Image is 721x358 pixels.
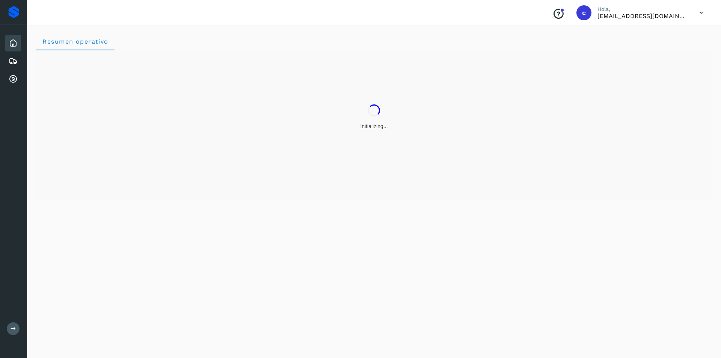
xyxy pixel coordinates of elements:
[42,38,109,45] span: Resumen operativo
[5,35,21,51] div: Inicio
[5,53,21,69] div: Embarques
[597,12,688,20] p: carlosvazqueztgc@gmail.com
[597,6,688,12] p: Hola,
[5,71,21,88] div: Cuentas por cobrar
